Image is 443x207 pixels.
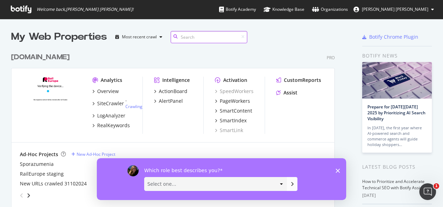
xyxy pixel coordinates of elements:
div: Overview [97,88,119,95]
a: How to Prioritize and Accelerate Technical SEO with Botify Assist [362,178,425,191]
span: Welcome back, [PERSON_NAME] [PERSON_NAME] ! [37,7,133,12]
a: Crawling [125,103,142,109]
div: LogAnalyzer [97,112,125,119]
div: AlertPanel [159,98,183,105]
div: PageWorkers [220,98,250,105]
div: - [125,98,142,109]
span: Malle BOKOUM [362,6,428,12]
a: RailEurope staging [20,170,64,177]
div: CustomReports [284,77,321,84]
div: Latest Blog Posts [362,163,432,171]
iframe: Enquête de Laura de Botify [97,158,346,200]
div: [DOMAIN_NAME] [11,52,70,62]
div: My Web Properties [11,30,107,44]
div: New Ad-Hoc Project [77,151,115,157]
div: Most recent crawl [122,35,157,39]
a: RealKeywords [92,122,130,129]
a: SmartIndex [215,117,247,124]
div: Pro [327,55,335,61]
input: Search [171,31,247,43]
a: Botify Chrome Plugin [362,33,418,40]
div: angle-right [26,192,31,199]
a: CustomReports [276,77,321,84]
div: Analytics [101,77,122,84]
div: [DATE] [362,192,432,199]
a: Assist [276,89,297,96]
div: Intelligence [162,77,190,84]
a: [DOMAIN_NAME] [11,52,72,62]
div: Ad-Hoc Projects [20,151,58,158]
img: Prepare for Black Friday 2025 by Prioritizing AI Search Visibility [362,62,432,99]
div: RealKeywords [97,122,130,129]
a: Sporazumenia [20,161,54,168]
a: ActionBoard [154,88,187,95]
a: SpeedWorkers [215,88,254,95]
div: Activation [223,77,247,84]
div: Organizations [312,6,348,13]
a: SmartContent [215,107,252,114]
button: Most recent crawl [112,31,165,43]
a: SmartLink [215,127,243,134]
div: SmartIndex [220,117,247,124]
div: angle-left [17,190,26,201]
a: LogAnalyzer [92,112,125,119]
span: 1 [434,183,439,189]
div: ActionBoard [159,88,187,95]
div: Botify news [362,52,432,60]
a: AlertPanel [154,98,183,105]
a: SiteCrawler- Crawling [92,98,142,109]
div: In [DATE], the first year where AI-powered search and commerce agents will guide holiday shoppers… [367,125,427,147]
a: New Ad-Hoc Project [71,151,115,157]
a: New URLs crawled 31102024 [20,180,87,187]
iframe: Intercom live chat [419,183,436,200]
button: [PERSON_NAME] [PERSON_NAME] [348,4,440,15]
img: raileurope.com [20,77,81,125]
a: Prepare for [DATE][DATE] 2025 by Prioritizing AI Search Visibility [367,104,426,122]
div: SmartContent [220,107,252,114]
div: Botify Chrome Plugin [369,33,418,40]
a: PageWorkers [215,98,250,105]
div: Assist [283,89,297,96]
a: Overview [92,88,119,95]
div: Botify Academy [219,6,256,13]
div: Knowledge Base [264,6,304,13]
div: SiteCrawler [97,100,124,107]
